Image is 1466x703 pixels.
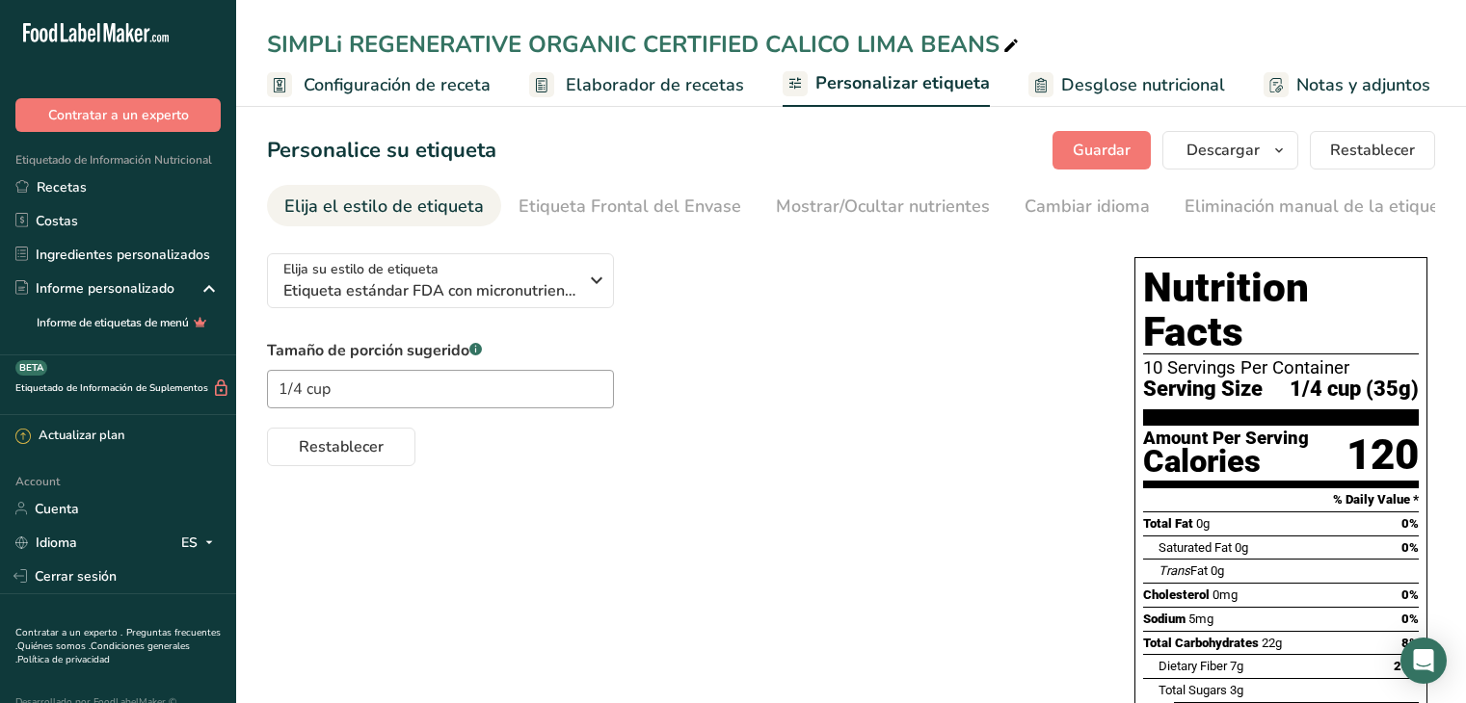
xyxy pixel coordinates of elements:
h1: Nutrition Facts [1143,266,1419,354]
a: Idioma [15,526,77,560]
button: Contratar a un experto [15,98,221,132]
span: 0% [1401,516,1419,531]
span: 7g [1230,659,1243,673]
div: Actualizar plan [15,427,124,446]
a: Personalizar etiqueta [783,62,990,108]
div: Open Intercom Messenger [1400,638,1447,684]
h1: Personalice su etiqueta [267,135,496,167]
span: Guardar [1073,139,1131,162]
span: Etiqueta estándar FDA con micronutrientes listados lado a lado [283,279,577,302]
i: Trans [1159,563,1190,578]
div: Informe personalizado [15,278,174,299]
span: Fat [1159,563,1208,578]
span: Restablecer [299,435,384,458]
a: Preguntas frecuentes . [15,626,221,653]
span: Total Carbohydrates [1143,636,1259,650]
span: Elaborador de recetas [566,72,744,98]
div: SIMPLi REGENERATIVE ORGANIC CERTIFIED CALICO LIMA BEANS [267,27,1023,62]
span: Desglose nutricional [1061,72,1225,98]
button: Elija su estilo de etiqueta Etiqueta estándar FDA con micronutrientes listados lado a lado [267,253,614,308]
span: Cholesterol [1143,587,1210,602]
button: Descargar [1162,131,1298,169]
div: Etiqueta Frontal del Envase [519,194,741,220]
a: Contratar a un experto . [15,626,122,639]
div: BETA [15,360,47,376]
span: Elija su estilo de etiqueta [283,259,439,279]
span: Saturated Fat [1159,540,1232,555]
a: Elaborador de recetas [529,64,744,107]
span: 0g [1211,563,1224,578]
span: Sodium [1143,612,1186,626]
span: 0% [1401,587,1419,602]
div: Amount Per Serving [1143,430,1309,448]
span: Dietary Fiber [1159,659,1227,673]
button: Restablecer [267,428,415,466]
span: 0mg [1213,587,1238,602]
div: Cambiar idioma [1025,194,1150,220]
div: ES [181,531,221,554]
span: Descargar [1186,139,1260,162]
span: 0% [1401,540,1419,555]
span: 0g [1235,540,1248,555]
a: Configuración de receta [267,64,491,107]
span: 1/4 cup (35g) [1290,378,1419,402]
div: 10 Servings Per Container [1143,358,1419,378]
button: Guardar [1053,131,1151,169]
span: 22g [1262,636,1282,650]
section: % Daily Value * [1143,488,1419,511]
span: 0% [1401,612,1419,626]
span: 8% [1401,636,1419,650]
span: Serving Size [1143,378,1263,402]
a: Desglose nutricional [1028,64,1225,107]
span: Total Sugars [1159,683,1227,697]
span: Restablecer [1330,139,1415,162]
span: 24% [1394,659,1419,673]
div: 120 [1346,430,1419,481]
button: Restablecer [1310,131,1435,169]
div: Elija el estilo de etiqueta [284,194,484,220]
span: Notas y adjuntos [1296,72,1430,98]
span: 5mg [1188,612,1213,626]
label: Tamaño de porción sugerido [267,339,614,362]
div: Calories [1143,448,1309,476]
a: Quiénes somos . [17,639,91,653]
a: Condiciones generales . [15,639,190,666]
span: Configuración de receta [304,72,491,98]
span: Total Fat [1143,516,1193,531]
a: Política de privacidad [17,653,110,666]
span: 0g [1196,516,1210,531]
span: Personalizar etiqueta [815,70,990,96]
a: Notas y adjuntos [1264,64,1430,107]
span: 3g [1230,683,1243,697]
div: Mostrar/Ocultar nutrientes [776,194,990,220]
